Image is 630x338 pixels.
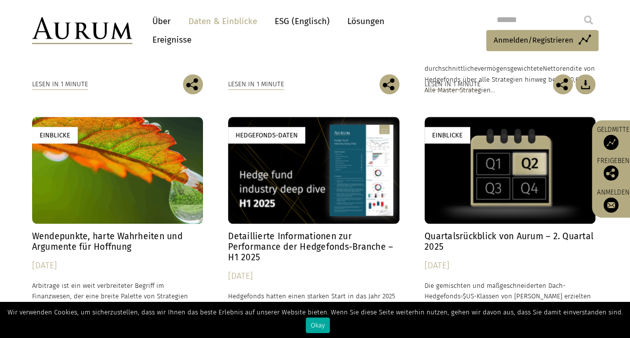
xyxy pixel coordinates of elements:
div: [DATE] [32,259,203,273]
img: Diesen Beitrag teilen [183,74,203,94]
span: vermögensgewichtete [478,65,543,72]
font: Wir verwenden Cookies, um sicherzustellen, dass wir Ihnen das beste Erlebnis auf unserer Website ... [8,308,623,316]
a: Ereignisse [147,31,191,49]
div: Einblicke [32,127,78,143]
div: Okay [306,317,330,333]
div: Lesen in 1 Minute [228,79,284,90]
img: Aurum [32,17,132,44]
img: Melden Sie sich für unseren Newsletter an [603,198,618,213]
div: Einblicke [425,127,470,143]
div: Lesen in 1 Minute [425,79,481,90]
p: Die gemischten und maßgeschneiderten Dach-Hedgefonds-$US-Klassen von [PERSON_NAME] erzielten im 2... [425,280,596,323]
a: Einblicke Wendepunkte, harte Wahrheiten und Argumente für Hoffnung [DATE] Arbitrage ist ein weit ... [32,117,203,312]
img: Diesen Beitrag teilen [553,74,573,94]
p: Arbitrage ist ein weit verbreiteter Begriff im Finanzwesen, der eine breite Palette von Strategie... [32,280,203,323]
div: Hedgefonds-Daten [228,127,305,143]
div: [DATE] [228,269,399,283]
div: Lesen in 1 Minute [32,79,88,90]
span: Anmelden/Registrieren [494,34,573,46]
p: Hedgefonds hatten einen starken Start in das Jahr 2025 – ein Plus von 4,5 % im ersten Halbjahr, o... [228,291,399,333]
div: [DATE] [425,259,596,273]
a: Anmelden/Registrieren [486,30,598,51]
img: Diesen Beitrag teilen [603,165,618,181]
h4: Wendepunkte, harte Wahrheiten und Argumente für Hoffnung [32,231,203,252]
a: Anmelden [597,188,629,213]
a: ESG (Englisch) [270,12,335,31]
input: Submit [578,10,598,30]
h4: Quartalsrückblick von Aurum – 2. Quartal 2025 [425,231,596,252]
p: Zusammenfassend lässt sich sagen, dass die Performance der Hedgefonds im Juli positiv war. Die du... [425,42,596,95]
a: Über [147,12,176,31]
img: Diesen Beitrag teilen [379,74,399,94]
font: Freigeben [597,156,629,165]
img: Artikel herunterladen [575,74,595,94]
a: Einblicke Quartalsrückblick von Aurum – 2. Quartal 2025 [DATE] Die gemischten und maßgeschneidert... [425,117,596,312]
a: Lösungen [342,12,389,31]
font: Anmelden [597,188,629,197]
h4: Detaillierte Informationen zur Performance der Hedgefonds-Branche – H1 2025 [228,231,399,263]
a: Daten & Einblicke [183,12,262,31]
a: Hedgefonds-Daten Detaillierte Informationen zur Performance der Hedgefonds-Branche – H1 2025 [DAT... [228,117,399,312]
img: Zugang zu Geldern [603,135,618,150]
